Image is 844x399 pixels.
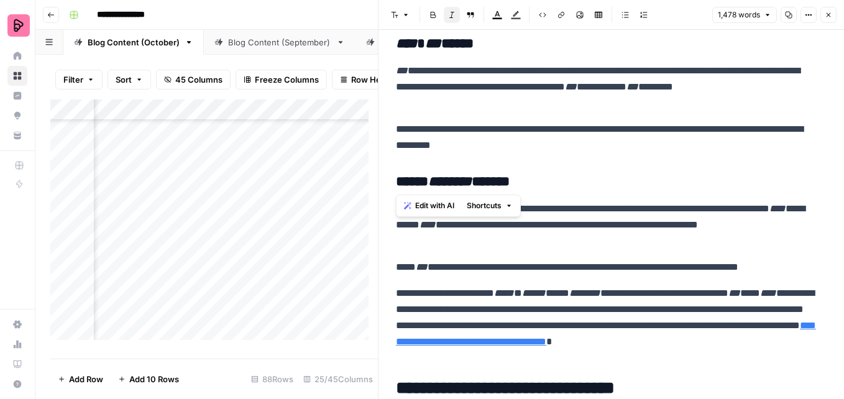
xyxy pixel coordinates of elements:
[236,70,327,89] button: Freeze Columns
[7,14,30,37] img: Preply Logo
[7,106,27,126] a: Opportunities
[7,86,27,106] a: Insights
[228,36,331,48] div: Blog Content (September)
[156,70,231,89] button: 45 Columns
[399,198,459,214] button: Edit with AI
[255,73,319,86] span: Freeze Columns
[462,198,518,214] button: Shortcuts
[175,73,222,86] span: 45 Columns
[7,46,27,66] a: Home
[204,30,355,55] a: Blog Content (September)
[55,70,103,89] button: Filter
[50,369,111,389] button: Add Row
[88,36,180,48] div: Blog Content (October)
[129,373,179,385] span: Add 10 Rows
[7,66,27,86] a: Browse
[63,30,204,55] a: Blog Content (October)
[332,70,404,89] button: Row Height
[298,369,378,389] div: 25/45 Columns
[718,9,760,21] span: 1,478 words
[111,369,186,389] button: Add 10 Rows
[355,30,459,55] a: Listicles - WIP
[246,369,298,389] div: 88 Rows
[7,354,27,374] a: Learning Hub
[7,126,27,145] a: Your Data
[7,374,27,394] button: Help + Support
[7,334,27,354] a: Usage
[415,200,454,211] span: Edit with AI
[116,73,132,86] span: Sort
[467,200,502,211] span: Shortcuts
[351,73,396,86] span: Row Height
[69,373,103,385] span: Add Row
[7,314,27,334] a: Settings
[63,73,83,86] span: Filter
[7,10,27,41] button: Workspace: Preply
[108,70,151,89] button: Sort
[712,7,777,23] button: 1,478 words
